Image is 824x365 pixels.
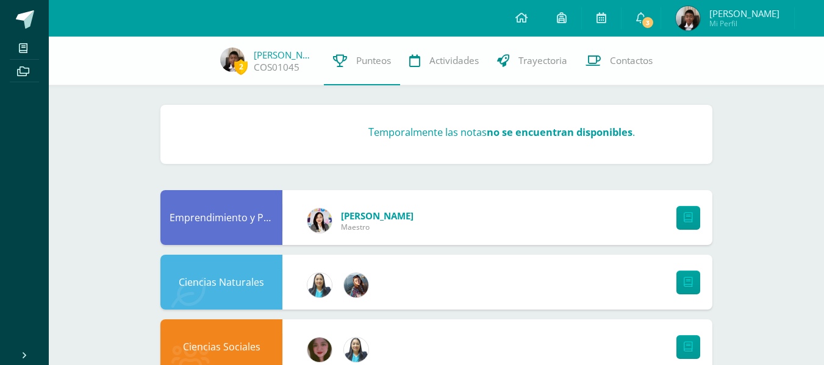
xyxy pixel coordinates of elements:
a: Contactos [576,37,662,85]
span: 2 [234,59,248,74]
span: Punteos [356,54,391,67]
span: [PERSON_NAME] [709,7,779,19]
a: Trayectoria [488,37,576,85]
img: 6668c7f582a6fcc1ecfec525c3b26814.png [220,48,245,72]
img: b90181085311acfc4af352b3eb5c8d13.png [307,208,332,233]
a: Punteos [324,37,400,85]
span: Mi Perfil [709,18,779,29]
span: Maestro [341,222,414,232]
img: 6668c7f582a6fcc1ecfec525c3b26814.png [676,6,700,30]
span: 3 [641,16,654,29]
span: Actividades [429,54,479,67]
a: COS01045 [254,61,299,74]
img: 49168807a2b8cca0ef2119beca2bd5ad.png [307,273,332,297]
div: Emprendimiento y Productividad [160,190,282,245]
h3: Temporalmente las notas . [368,125,635,139]
a: [PERSON_NAME] [341,210,414,222]
div: Ciencias Naturales [160,255,282,310]
img: 76ba8faa5d35b300633ec217a03f91ef.png [307,338,332,362]
span: Contactos [610,54,653,67]
a: Actividades [400,37,488,85]
img: d92453980a0c17c7f1405f738076ad71.png [344,273,368,297]
span: Trayectoria [518,54,567,67]
strong: no se encuentran disponibles [487,125,632,139]
a: [PERSON_NAME] [254,49,315,61]
img: 49168807a2b8cca0ef2119beca2bd5ad.png [344,338,368,362]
